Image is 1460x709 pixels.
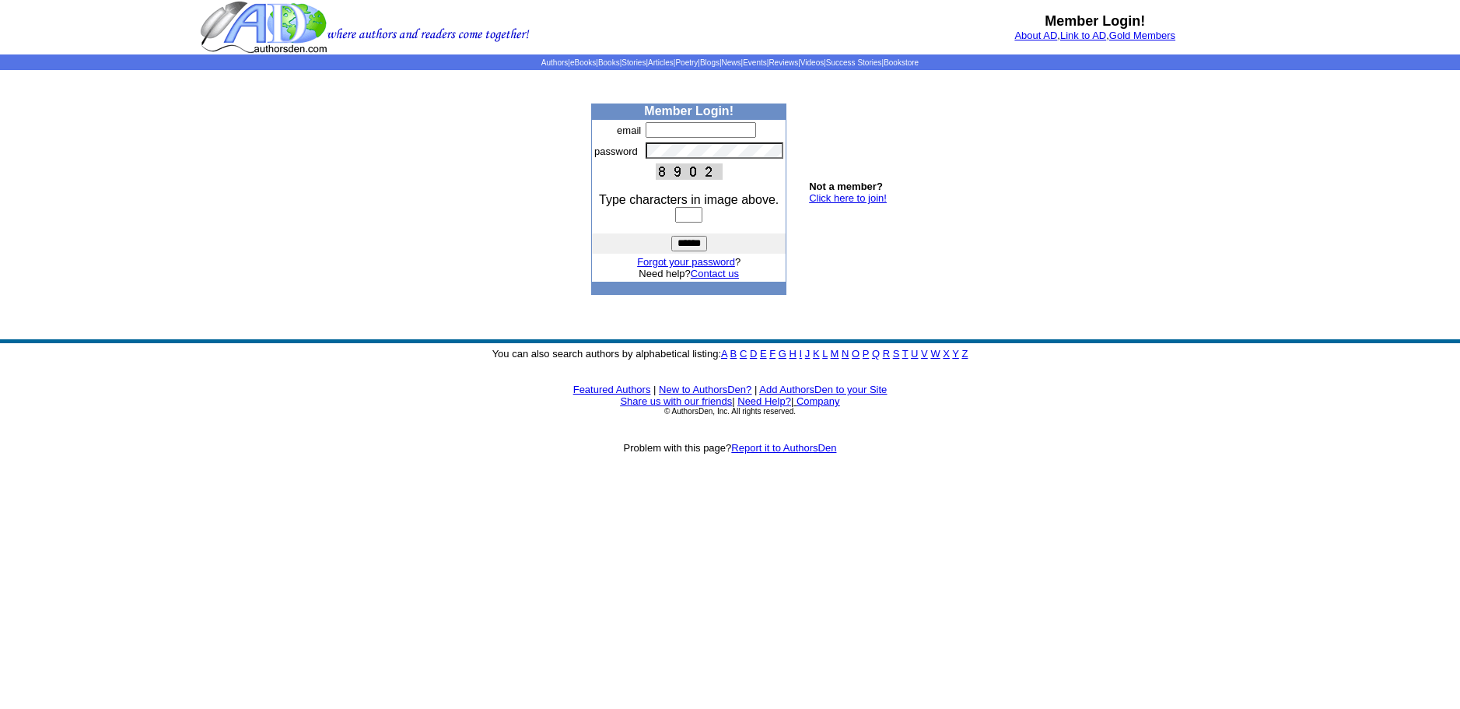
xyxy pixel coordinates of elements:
[809,181,883,192] b: Not a member?
[1014,30,1175,41] font: , ,
[599,193,779,206] font: Type characters in image above.
[800,348,803,360] a: I
[621,58,646,67] a: Stories
[594,146,638,157] font: password
[750,348,757,360] a: D
[639,268,739,279] font: Need help?
[872,348,880,360] a: Q
[769,58,798,67] a: Reviews
[1109,30,1175,41] a: Gold Members
[769,348,776,360] a: F
[570,58,596,67] a: eBooks
[921,348,928,360] a: V
[624,442,837,454] font: Problem with this page?
[722,58,741,67] a: News
[930,348,940,360] a: W
[760,348,767,360] a: E
[961,348,968,360] a: Z
[598,58,620,67] a: Books
[813,348,820,360] a: K
[656,163,723,180] img: This Is CAPTCHA Image
[691,268,739,279] a: Contact us
[743,58,767,67] a: Events
[492,348,968,360] font: You can also search authors by alphabetical listing:
[883,348,890,360] a: R
[731,442,836,454] a: Report it to AuthorsDen
[831,348,839,360] a: M
[721,348,727,360] a: A
[617,125,641,136] font: email
[791,395,840,407] font: |
[637,256,741,268] font: ?
[911,348,918,360] a: U
[664,407,796,416] font: © AuthorsDen, Inc. All rights reserved.
[737,395,791,407] a: Need Help?
[759,384,887,395] a: Add AuthorsDen to your Site
[755,384,757,395] font: |
[732,395,734,407] font: |
[730,348,737,360] a: B
[541,58,919,67] span: | | | | | | | | | | | |
[893,348,900,360] a: S
[943,348,950,360] a: X
[779,348,786,360] a: G
[809,192,887,204] a: Click here to join!
[659,384,751,395] a: New to AuthorsDen?
[644,104,734,118] b: Member Login!
[573,384,651,395] a: Featured Authors
[653,384,656,395] font: |
[884,58,919,67] a: Bookstore
[902,348,909,360] a: T
[797,395,840,407] a: Company
[541,58,568,67] a: Authors
[826,58,882,67] a: Success Stories
[1060,30,1106,41] a: Link to AD
[637,256,735,268] a: Forgot your password
[1014,30,1057,41] a: About AD
[790,348,797,360] a: H
[822,348,828,360] a: L
[952,348,958,360] a: Y
[620,395,732,407] a: Share us with our friends
[842,348,849,360] a: N
[800,58,824,67] a: Videos
[675,58,698,67] a: Poetry
[863,348,869,360] a: P
[805,348,811,360] a: J
[852,348,860,360] a: O
[1045,13,1145,29] b: Member Login!
[700,58,719,67] a: Blogs
[648,58,674,67] a: Articles
[740,348,747,360] a: C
